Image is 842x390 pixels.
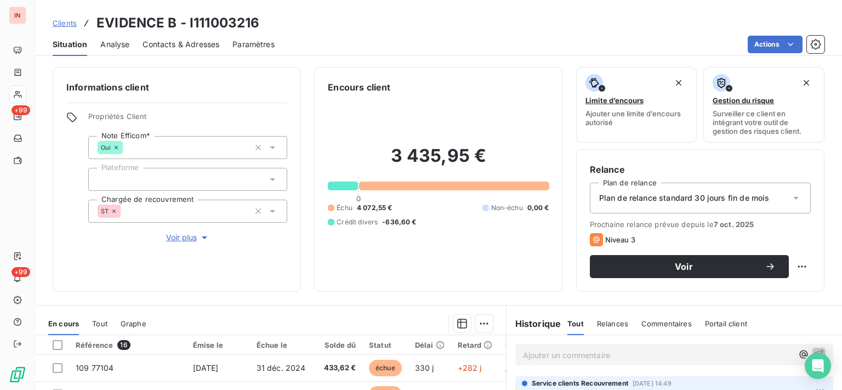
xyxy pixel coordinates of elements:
[713,109,815,135] span: Surveiller ce client en intégrant votre outil de gestion des risques client.
[337,203,352,213] span: Échu
[96,13,259,33] h3: EVIDENCE B - I111003216
[143,39,219,50] span: Contacts & Adresses
[257,341,307,349] div: Échue le
[92,319,107,328] span: Tout
[166,232,210,243] span: Voir plus
[320,363,356,374] span: 433,62 €
[505,341,590,349] div: Promesse de règlement
[100,39,129,50] span: Analyse
[53,19,77,27] span: Clients
[748,36,803,53] button: Actions
[121,319,146,328] span: Graphe
[597,319,628,328] span: Relances
[257,363,306,372] span: 31 déc. 2024
[567,319,584,328] span: Tout
[53,39,87,50] span: Situation
[53,18,77,29] a: Clients
[590,220,811,229] span: Prochaine relance prévue depuis le
[603,262,765,271] span: Voir
[585,109,688,127] span: Ajouter une limite d’encours autorisé
[382,217,416,227] span: -636,60 €
[76,340,180,350] div: Référence
[88,231,287,244] button: Voir plus
[805,353,831,379] div: Open Intercom Messenger
[585,96,644,105] span: Limite d’encours
[66,81,287,94] h6: Informations client
[590,255,789,278] button: Voir
[356,194,361,203] span: 0
[232,39,275,50] span: Paramètres
[458,363,482,372] span: +282 j
[633,380,672,387] span: [DATE] 14:49
[415,341,445,349] div: Délai
[641,319,692,328] span: Commentaires
[532,378,628,388] span: Service clients Recouvrement
[527,203,549,213] span: 0,00 €
[458,341,493,349] div: Retard
[605,235,635,244] span: Niveau 3
[576,67,697,143] button: Limite d’encoursAjouter une limite d’encours autorisé
[705,319,747,328] span: Portail client
[328,145,549,178] h2: 3 435,95 €
[599,193,770,204] span: Plan de relance standard 30 jours fin de mois
[121,206,129,216] input: Ajouter une valeur
[12,105,30,115] span: +99
[491,203,523,213] span: Non-échu
[507,317,561,330] h6: Historique
[193,341,243,349] div: Émise le
[415,363,434,372] span: 330 j
[369,341,402,349] div: Statut
[369,360,402,376] span: échue
[101,208,109,214] span: ST
[713,96,774,105] span: Gestion du risque
[337,217,378,227] span: Crédit divers
[193,363,219,372] span: [DATE]
[117,340,130,350] span: 16
[9,366,26,383] img: Logo LeanPay
[357,203,392,213] span: 4 072,55 €
[714,220,754,229] span: 7 oct. 2025
[76,363,113,372] span: 109 77104
[123,143,132,152] input: Ajouter une valeur
[320,341,356,349] div: Solde dû
[98,174,106,184] input: Ajouter une valeur
[88,112,287,127] span: Propriétés Client
[48,319,79,328] span: En cours
[12,267,30,277] span: +99
[101,144,111,151] span: Oui
[9,7,26,24] div: IN
[328,81,390,94] h6: Encours client
[590,163,811,176] h6: Relance
[703,67,824,143] button: Gestion du risqueSurveiller ce client en intégrant votre outil de gestion des risques client.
